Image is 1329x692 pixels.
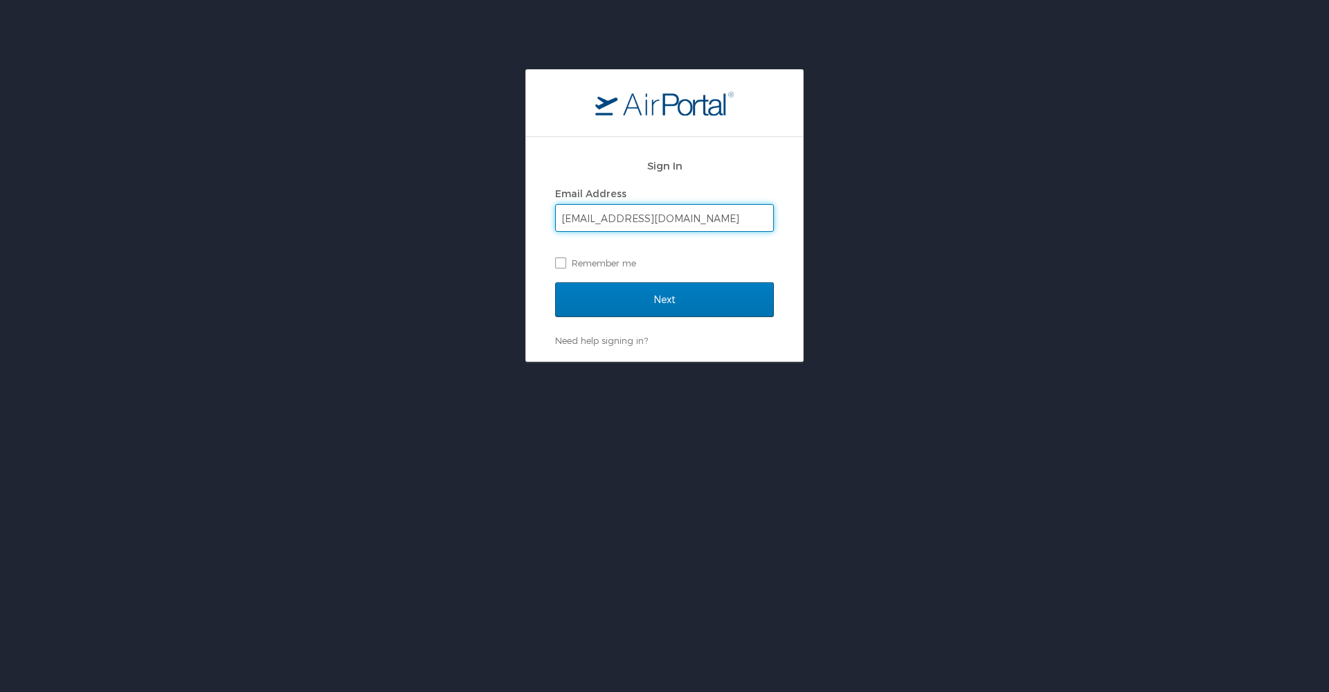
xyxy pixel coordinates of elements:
label: Remember me [555,253,774,273]
a: Need help signing in? [555,335,648,346]
h2: Sign In [555,158,774,174]
input: Next [555,282,774,317]
label: Email Address [555,188,626,199]
img: logo [595,91,734,116]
